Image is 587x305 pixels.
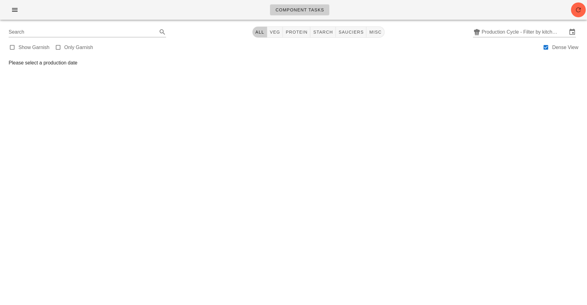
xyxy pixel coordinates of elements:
button: protein [283,27,310,38]
button: misc [366,27,384,38]
span: All [255,30,264,35]
span: Component Tasks [275,7,324,12]
label: Show Garnish [18,44,50,51]
button: veg [267,27,283,38]
button: starch [310,27,336,38]
label: Only Garnish [64,44,93,51]
span: starch [313,30,333,35]
div: Please select a production date [9,59,578,67]
label: Dense View [552,44,578,51]
span: misc [369,30,381,35]
a: Component Tasks [270,4,329,15]
button: All [252,27,267,38]
span: veg [270,30,280,35]
button: sauciers [336,27,367,38]
span: protein [285,30,308,35]
span: sauciers [338,30,364,35]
